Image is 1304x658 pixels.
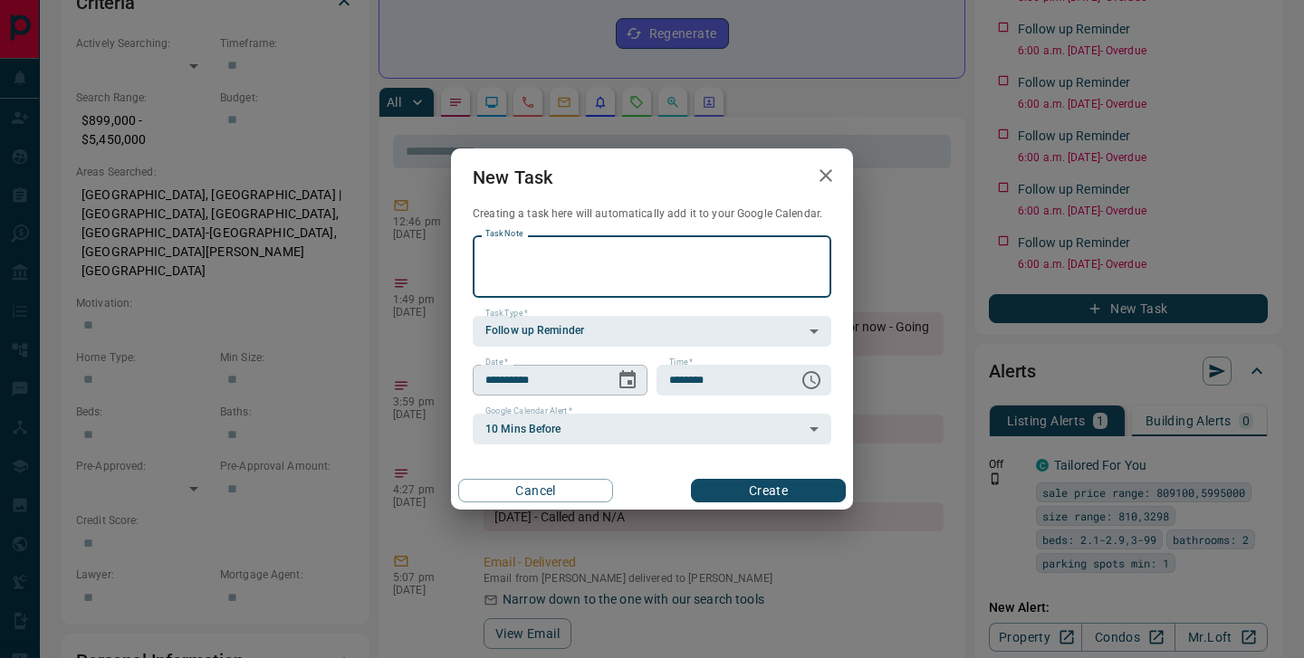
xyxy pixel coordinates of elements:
[485,308,528,319] label: Task Type
[458,479,613,502] button: Cancel
[473,414,831,444] div: 10 Mins Before
[609,362,646,398] button: Choose date, selected date is Sep 17, 2025
[451,148,574,206] h2: New Task
[473,206,831,222] p: Creating a task here will automatically add it to your Google Calendar.
[485,228,523,240] label: Task Note
[691,479,846,502] button: Create
[485,405,572,417] label: Google Calendar Alert
[485,357,508,368] label: Date
[669,357,693,368] label: Time
[473,316,831,347] div: Follow up Reminder
[793,362,829,398] button: Choose time, selected time is 6:00 AM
